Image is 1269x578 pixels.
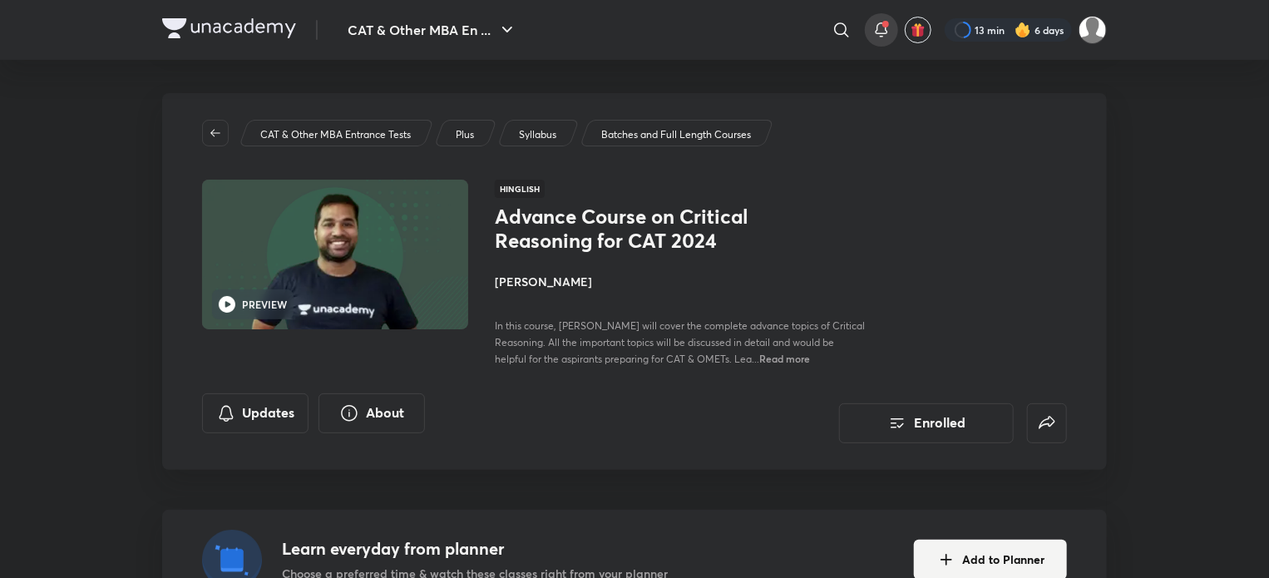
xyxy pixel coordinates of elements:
a: Plus [453,127,477,142]
p: CAT & Other MBA Entrance Tests [260,127,411,142]
h6: PREVIEW [242,297,287,312]
a: Company Logo [162,18,296,42]
span: Hinglish [495,180,545,198]
h1: Advance Course on Critical Reasoning for CAT 2024 [495,205,767,253]
img: avatar [911,22,926,37]
span: Read more [759,352,810,365]
button: false [1027,403,1067,443]
span: In this course, [PERSON_NAME] will cover the complete advance topics of Critical Reasoning. All t... [495,319,865,365]
button: Updates [202,393,309,433]
h4: Learn everyday from planner [282,536,668,561]
img: Aparna Dubey [1079,16,1107,44]
a: CAT & Other MBA Entrance Tests [258,127,414,142]
img: Company Logo [162,18,296,38]
img: Thumbnail [200,178,471,331]
button: avatar [905,17,931,43]
button: About [318,393,425,433]
a: Syllabus [516,127,560,142]
h4: [PERSON_NAME] [495,273,867,290]
button: CAT & Other MBA En ... [338,13,527,47]
button: Enrolled [839,403,1014,443]
p: Syllabus [519,127,556,142]
a: Batches and Full Length Courses [599,127,754,142]
p: Batches and Full Length Courses [601,127,751,142]
p: Plus [456,127,474,142]
img: streak [1015,22,1031,38]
